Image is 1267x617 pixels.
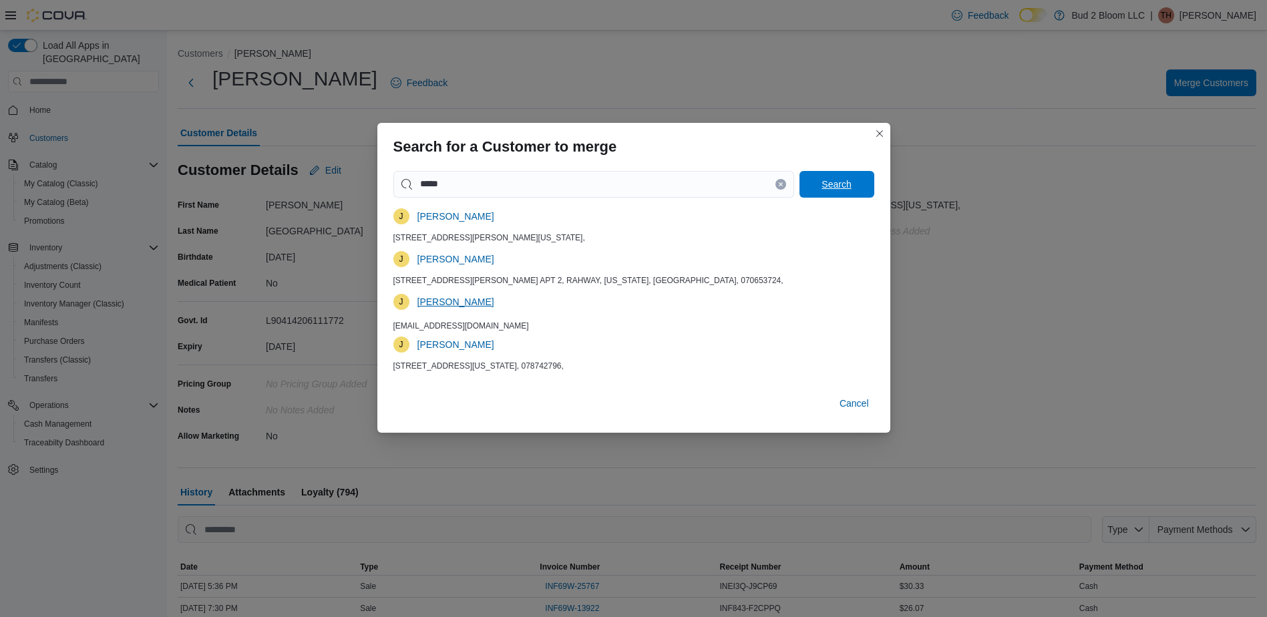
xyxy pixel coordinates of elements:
[417,338,494,351] span: [PERSON_NAME]
[412,203,500,230] button: [PERSON_NAME]
[412,288,500,315] button: [PERSON_NAME]
[393,361,874,371] div: [STREET_ADDRESS][US_STATE], 078742796,
[393,208,409,224] div: Julio
[399,294,403,310] span: J
[417,295,494,308] span: [PERSON_NAME]
[822,178,851,191] span: Search
[399,337,403,353] span: J
[799,171,874,198] button: Search
[775,179,786,190] button: Clear input
[840,397,869,410] span: Cancel
[399,251,403,267] span: J
[417,210,494,223] span: [PERSON_NAME]
[412,246,500,272] button: [PERSON_NAME]
[872,126,888,142] button: Closes this modal window
[393,275,874,286] div: [STREET_ADDRESS][PERSON_NAME] APT 2, RAHWAY, [US_STATE], [GEOGRAPHIC_DATA], 070653724,
[393,232,874,243] div: [STREET_ADDRESS][PERSON_NAME][US_STATE],
[412,331,500,358] button: [PERSON_NAME]
[393,321,874,331] div: [EMAIL_ADDRESS][DOMAIN_NAME]
[834,390,874,417] button: Cancel
[393,294,409,310] div: Julio
[393,251,409,267] div: Julio
[393,139,617,155] h3: Search for a Customer to merge
[393,337,409,353] div: Julio
[417,252,494,266] span: [PERSON_NAME]
[399,208,403,224] span: J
